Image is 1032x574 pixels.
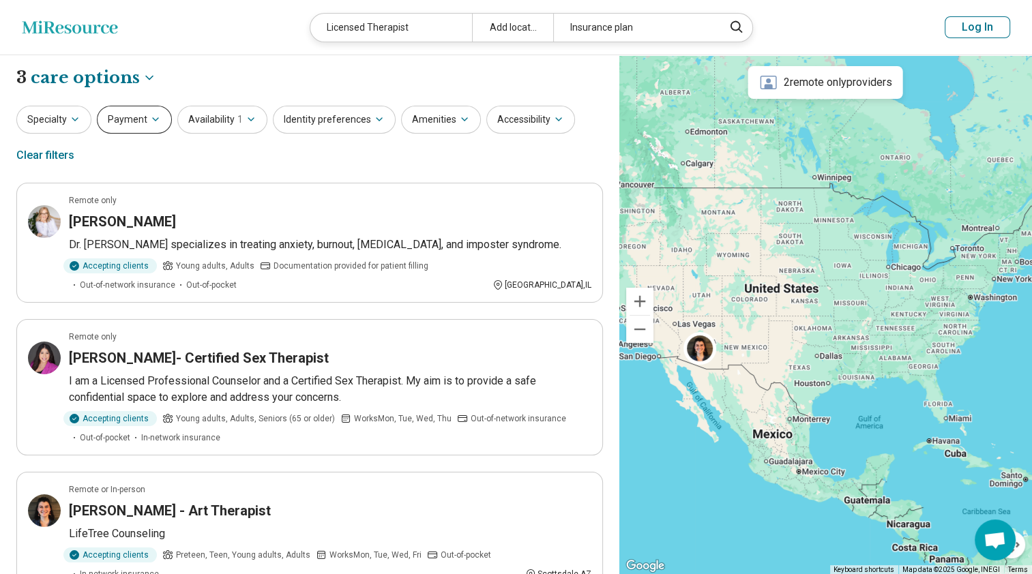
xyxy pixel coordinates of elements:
button: Care options [31,66,156,89]
button: Zoom in [626,288,653,315]
span: Works Mon, Tue, Wed, Fri [329,549,422,561]
h1: 3 [16,66,156,89]
span: In-network insurance [141,432,220,444]
span: Out-of-pocket [441,549,491,561]
h3: [PERSON_NAME] - Art Therapist [69,501,271,520]
div: 2 remote only providers [748,66,903,99]
span: Young adults, Adults, Seniors (65 or older) [176,412,335,425]
div: Add location [472,14,553,42]
button: Payment [97,106,172,134]
button: Identity preferences [273,106,396,134]
span: Out-of-pocket [80,432,130,444]
span: Out-of-network insurance [80,279,175,291]
div: Insurance plan [553,14,715,42]
button: Accessibility [486,106,575,134]
button: Amenities [401,106,481,134]
span: Out-of-pocket [186,279,237,291]
div: Licensed Therapist [310,14,472,42]
div: Accepting clients [63,258,157,273]
span: Documentation provided for patient filling [274,260,428,272]
h3: [PERSON_NAME] [69,212,176,231]
p: Remote only [69,331,117,343]
span: Preteen, Teen, Young adults, Adults [176,549,310,561]
span: Young adults, Adults [176,260,254,272]
span: Works Mon, Tue, Wed, Thu [354,412,452,425]
p: Remote or In-person [69,483,145,496]
div: Open chat [975,519,1016,560]
h3: [PERSON_NAME]- Certified Sex Therapist [69,348,329,367]
p: Dr. [PERSON_NAME] specializes in treating anxiety, burnout, [MEDICAL_DATA], and imposter syndrome. [69,237,591,253]
button: Zoom out [626,316,653,343]
span: care options [31,66,140,89]
div: Accepting clients [63,547,157,562]
div: Clear filters [16,139,74,172]
span: Out-of-network insurance [471,412,566,425]
p: I am a Licensed Professional Counselor and a Certified Sex Therapist. My aim is to provide a safe... [69,373,591,406]
button: Availability1 [177,106,267,134]
div: [GEOGRAPHIC_DATA] , IL [492,279,591,291]
p: LifeTree Counseling [69,526,591,542]
p: Remote only [69,194,117,207]
a: Terms (opens in new tab) [1008,566,1028,573]
button: Log In [945,16,1010,38]
button: Specialty [16,106,91,134]
span: 1 [237,112,243,127]
span: Map data ©2025 Google, INEGI [902,566,1000,573]
div: Accepting clients [63,411,157,426]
